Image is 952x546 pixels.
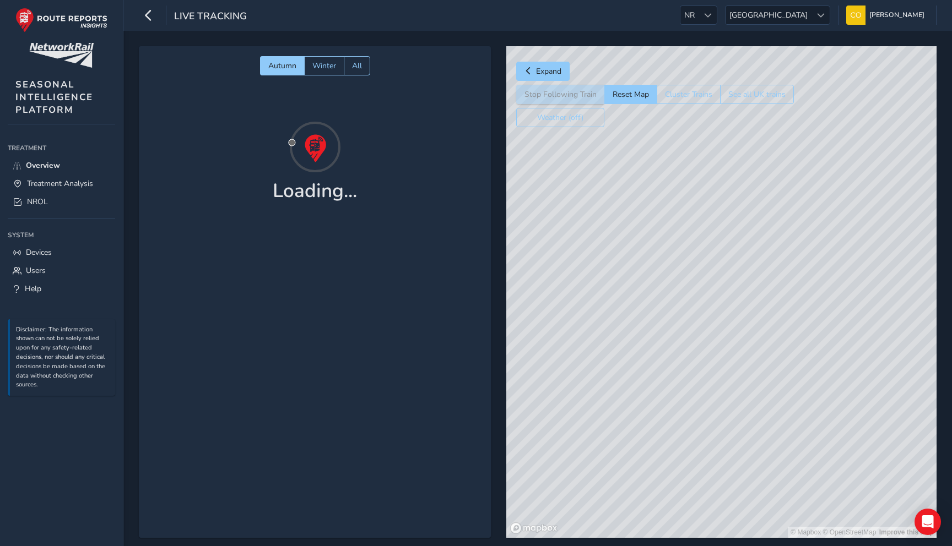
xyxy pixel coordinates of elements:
span: [GEOGRAPHIC_DATA] [726,6,812,24]
button: Reset Map [604,85,657,104]
span: [PERSON_NAME] [869,6,924,25]
span: Devices [26,247,52,258]
button: Autumn [260,56,304,75]
span: Help [25,283,41,294]
a: NROL [8,193,115,211]
div: Open Intercom Messenger [915,509,941,535]
span: All [352,61,362,71]
button: Winter [304,56,344,75]
span: Winter [312,61,336,71]
img: customer logo [29,43,94,68]
span: Autumn [268,61,296,71]
span: NR [680,6,699,24]
span: NROL [27,196,48,207]
button: See all UK trains [720,85,794,104]
button: All [344,56,370,75]
button: [PERSON_NAME] [846,6,928,25]
span: Expand [536,66,561,77]
span: Users [26,265,46,276]
a: Devices [8,243,115,261]
img: rr logo [15,8,107,32]
button: Weather (off) [516,108,604,127]
div: System [8,227,115,243]
a: Help [8,280,115,298]
span: Overview [26,160,60,171]
button: Cluster Trains [657,85,720,104]
a: Users [8,261,115,280]
img: diamond-layout [846,6,866,25]
p: Disclaimer: The information shown can not be solely relied upon for any safety-related decisions,... [16,325,110,390]
div: Treatment [8,140,115,156]
h1: Loading... [273,179,357,203]
a: Treatment Analysis [8,174,115,193]
span: Treatment Analysis [27,178,93,189]
a: Overview [8,156,115,174]
button: Expand [516,62,570,81]
span: SEASONAL INTELLIGENCE PLATFORM [15,78,93,116]
span: Live Tracking [174,9,247,25]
